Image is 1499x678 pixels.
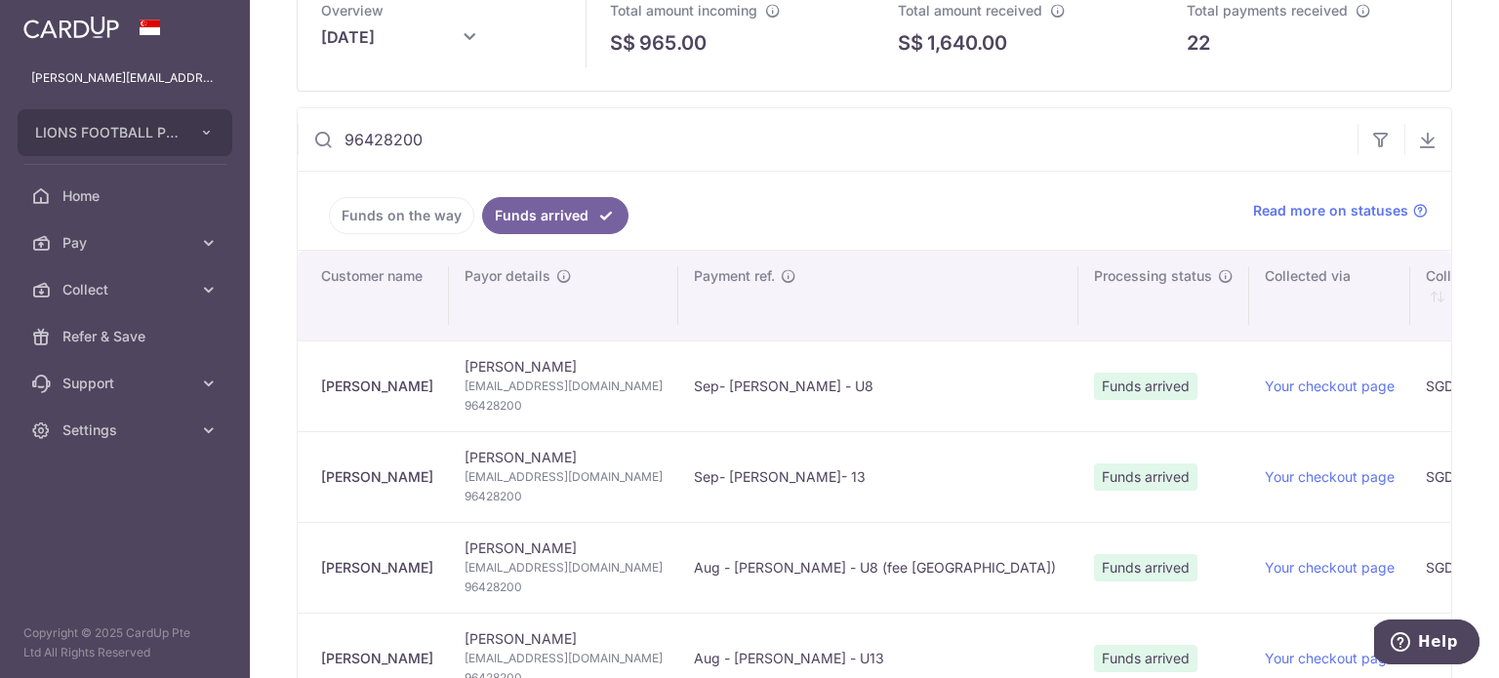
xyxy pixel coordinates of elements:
[1265,559,1395,576] a: Your checkout page
[465,396,663,416] span: 96428200
[1265,378,1395,394] a: Your checkout page
[1094,645,1197,672] span: Funds arrived
[321,558,433,578] div: [PERSON_NAME]
[898,28,923,58] span: S$
[1094,266,1212,286] span: Processing status
[694,266,775,286] span: Payment ref.
[678,522,1078,613] td: Aug - [PERSON_NAME] - U8 (fee [GEOGRAPHIC_DATA])
[62,420,191,440] span: Settings
[1094,554,1197,581] span: Funds arrived
[321,649,433,668] div: [PERSON_NAME]
[1078,251,1249,340] th: Processing status
[31,68,219,88] p: [PERSON_NAME][EMAIL_ADDRESS][DOMAIN_NAME]
[465,487,663,506] span: 96428200
[465,266,550,286] span: Payor details
[610,28,635,58] span: S$
[321,467,433,487] div: [PERSON_NAME]
[449,522,678,613] td: [PERSON_NAME]
[329,197,474,234] a: Funds on the way
[298,251,449,340] th: Customer name
[1187,28,1210,58] p: 22
[44,14,84,31] span: Help
[449,431,678,522] td: [PERSON_NAME]
[62,233,191,253] span: Pay
[62,327,191,346] span: Refer & Save
[1094,373,1197,400] span: Funds arrived
[35,123,180,142] span: LIONS FOOTBALL PTE. LTD.
[298,108,1357,171] input: Search
[639,28,707,58] p: 965.00
[465,578,663,597] span: 96428200
[465,467,663,487] span: [EMAIL_ADDRESS][DOMAIN_NAME]
[62,280,191,299] span: Collect
[482,197,628,234] a: Funds arrived
[18,109,232,156] button: LIONS FOOTBALL PTE. LTD.
[1253,201,1428,220] a: Read more on statuses
[465,558,663,578] span: [EMAIL_ADDRESS][DOMAIN_NAME]
[321,2,384,19] span: Overview
[1249,251,1410,340] th: Collected via
[62,186,191,206] span: Home
[23,16,119,39] img: CardUp
[321,377,433,396] div: [PERSON_NAME]
[62,374,191,393] span: Support
[678,251,1078,340] th: Payment ref.
[1374,619,1479,668] iframe: Opens a widget where you can find more information
[449,251,678,340] th: Payor details
[1094,463,1197,491] span: Funds arrived
[1187,2,1348,19] span: Total payments received
[678,431,1078,522] td: Sep- [PERSON_NAME]- 13
[898,2,1042,19] span: Total amount received
[465,649,663,668] span: [EMAIL_ADDRESS][DOMAIN_NAME]
[678,340,1078,431] td: Sep- [PERSON_NAME] - U8
[449,340,678,431] td: [PERSON_NAME]
[927,28,1007,58] p: 1,640.00
[465,377,663,396] span: [EMAIL_ADDRESS][DOMAIN_NAME]
[1265,650,1395,666] a: Your checkout page
[1253,201,1408,220] span: Read more on statuses
[1265,468,1395,485] a: Your checkout page
[610,2,757,19] span: Total amount incoming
